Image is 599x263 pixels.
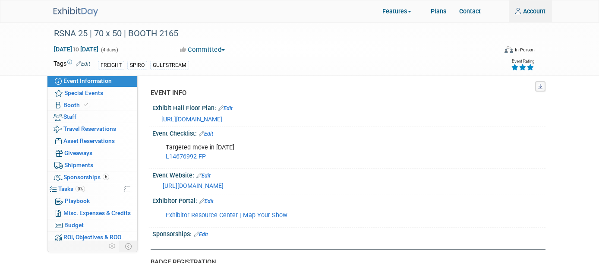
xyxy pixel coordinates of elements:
[47,219,137,231] a: Budget
[47,99,137,111] a: Booth
[47,147,137,159] a: Giveaways
[120,241,138,252] td: Toggle Event Tabs
[105,241,120,252] td: Personalize Event Tab Strip
[194,231,208,238] a: Edit
[47,183,137,195] a: Tasks0%
[84,102,88,107] i: Booth reservation complete
[47,231,137,243] a: ROI, Objectives & ROO
[98,61,124,70] div: FREIGHT
[47,111,137,123] a: Staff
[160,139,467,165] div: Targeted move in [DATE]
[47,123,137,135] a: Travel Reservations
[63,101,90,108] span: Booth
[63,234,121,241] span: ROI, Objectives & ROO
[47,135,137,147] a: Asset Reservations
[54,45,99,53] span: [DATE] [DATE]
[511,59,534,63] div: Event Rating
[465,45,535,58] div: Event Format
[58,185,85,192] span: Tasks
[63,174,109,181] span: Sponsorships
[47,207,137,219] a: Misc. Expenses & Credits
[47,87,137,99] a: Special Events
[63,125,116,132] span: Travel Reservations
[64,149,92,156] span: Giveaways
[63,137,115,144] span: Asset Reservations
[47,159,137,171] a: Shipments
[196,173,211,179] a: Edit
[152,169,545,180] div: Event Website:
[199,131,213,137] a: Edit
[504,46,513,53] img: Format-Inperson.png
[177,45,228,54] button: Committed
[64,222,84,228] span: Budget
[64,89,103,96] span: Special Events
[152,194,545,206] div: Exhibitor Portal:
[514,47,535,53] div: In-Person
[166,212,287,219] a: Exhibitor Resource Center | Map Your Show
[163,182,224,189] a: [URL][DOMAIN_NAME]
[63,77,112,84] span: Event Information
[65,197,90,204] span: Playbook
[76,61,90,67] a: Edit
[152,228,545,239] div: Sponsorships:
[64,162,93,168] span: Shipments
[453,0,487,22] a: Contact
[509,0,552,22] a: Account
[100,47,118,53] span: (4 days)
[376,1,424,22] a: Features
[63,113,76,120] span: Staff
[424,0,453,22] a: Plans
[54,59,90,70] td: Tags
[103,174,109,180] span: 6
[72,46,80,53] span: to
[150,61,189,70] div: GULFSTREAM
[51,26,494,41] div: RSNA 25 | 70 x 50 | BOOTH 2165
[63,209,131,216] span: Misc. Expenses & Credits
[127,61,147,70] div: SPIRO
[47,75,137,87] a: Event Information
[166,153,206,160] a: L14676992 FP
[54,7,98,16] img: ExhibitDay
[47,171,137,183] a: Sponsorships6
[151,89,539,98] div: EVENT INFO
[76,186,85,192] span: 0%
[152,101,545,113] div: Exhibit Hall Floor Plan:
[199,198,214,204] a: Edit
[47,195,137,207] a: Playbook
[218,105,233,111] a: Edit
[152,127,545,138] div: Event Checklist:
[161,116,222,123] a: [URL][DOMAIN_NAME]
